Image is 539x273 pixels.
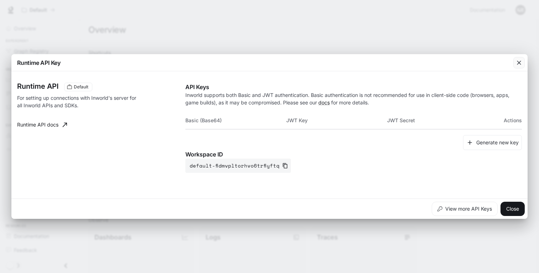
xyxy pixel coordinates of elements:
[17,94,139,109] p: For setting up connections with Inworld's server for all Inworld APIs and SDKs.
[185,150,522,159] p: Workspace ID
[286,112,387,129] th: JWT Key
[185,112,286,129] th: Basic (Base64)
[185,159,291,173] button: default-fidmvpltorhvo6trfiyftq
[318,99,330,105] a: docs
[387,112,488,129] th: JWT Secret
[17,83,58,90] h3: Runtime API
[17,58,61,67] p: Runtime API Key
[432,202,498,216] button: View more API Keys
[185,83,522,91] p: API Keys
[463,135,522,150] button: Generate new key
[488,112,522,129] th: Actions
[71,84,91,90] span: Default
[500,202,525,216] button: Close
[14,118,70,132] a: Runtime API docs
[185,91,522,106] p: Inworld supports both Basic and JWT authentication. Basic authentication is not recommended for u...
[64,83,92,91] div: These keys will apply to your current workspace only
